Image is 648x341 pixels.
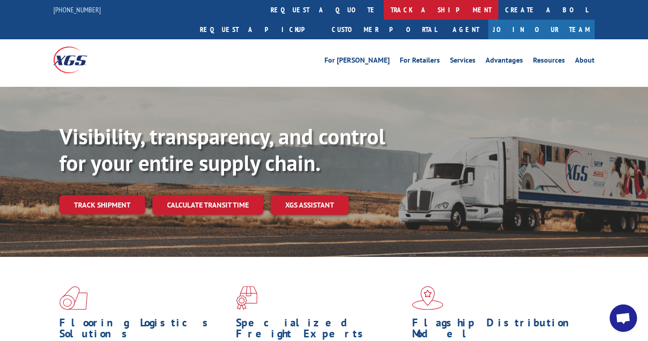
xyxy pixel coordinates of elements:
[271,195,349,215] a: XGS ASSISTANT
[610,304,637,332] a: Open chat
[450,57,476,67] a: Services
[488,20,595,39] a: Join Our Team
[59,195,145,214] a: Track shipment
[444,20,488,39] a: Agent
[152,195,263,215] a: Calculate transit time
[236,286,257,310] img: xgs-icon-focused-on-flooring-red
[193,20,325,39] a: Request a pickup
[575,57,595,67] a: About
[53,5,101,14] a: [PHONE_NUMBER]
[533,57,565,67] a: Resources
[486,57,523,67] a: Advantages
[400,57,440,67] a: For Retailers
[59,122,385,177] b: Visibility, transparency, and control for your entire supply chain.
[324,57,390,67] a: For [PERSON_NAME]
[59,286,88,310] img: xgs-icon-total-supply-chain-intelligence-red
[325,20,444,39] a: Customer Portal
[412,286,444,310] img: xgs-icon-flagship-distribution-model-red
